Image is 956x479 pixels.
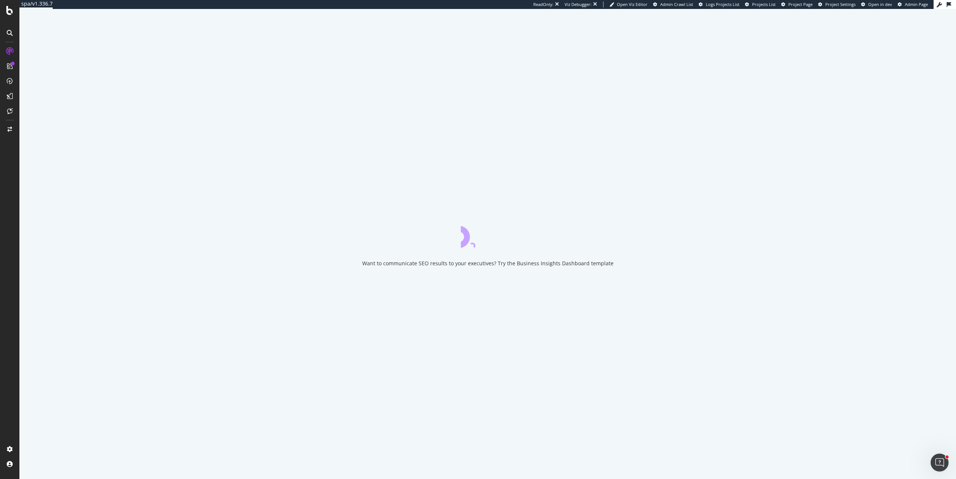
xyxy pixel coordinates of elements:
[861,1,892,7] a: Open in dev
[660,1,693,7] span: Admin Crawl List
[699,1,739,7] a: Logs Projects List
[565,1,592,7] div: Viz Debugger:
[781,1,813,7] a: Project Page
[905,1,928,7] span: Admin Page
[788,1,813,7] span: Project Page
[533,1,553,7] div: ReadOnly:
[752,1,776,7] span: Projects List
[461,221,515,248] div: animation
[653,1,693,7] a: Admin Crawl List
[868,1,892,7] span: Open in dev
[745,1,776,7] a: Projects List
[706,1,739,7] span: Logs Projects List
[609,1,648,7] a: Open Viz Editor
[617,1,648,7] span: Open Viz Editor
[898,1,928,7] a: Admin Page
[818,1,856,7] a: Project Settings
[825,1,856,7] span: Project Settings
[931,454,949,472] iframe: Intercom live chat
[362,260,614,267] div: Want to communicate SEO results to your executives? Try the Business Insights Dashboard template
